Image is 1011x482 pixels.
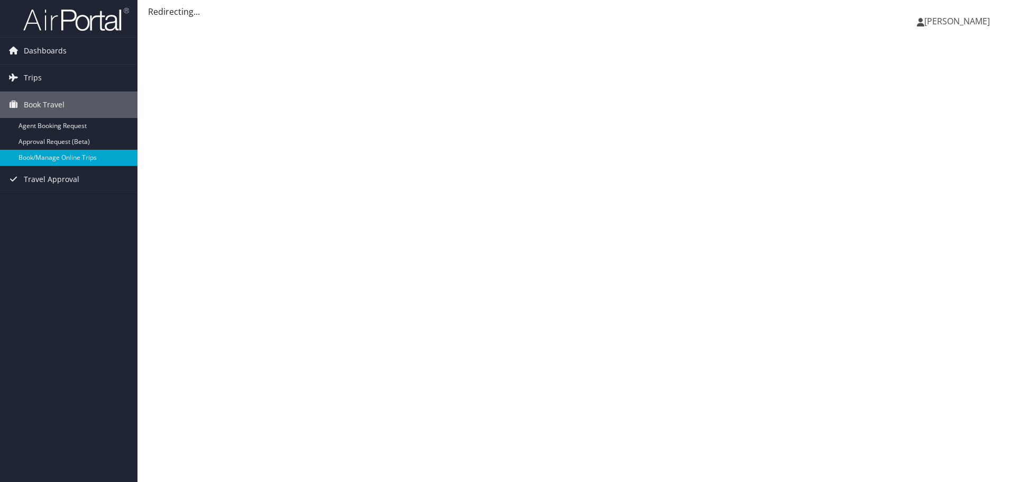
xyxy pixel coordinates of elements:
[917,5,1000,37] a: [PERSON_NAME]
[24,65,42,91] span: Trips
[924,15,990,27] span: [PERSON_NAME]
[23,7,129,32] img: airportal-logo.png
[148,5,1000,18] div: Redirecting...
[24,166,79,193] span: Travel Approval
[24,38,67,64] span: Dashboards
[24,92,65,118] span: Book Travel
